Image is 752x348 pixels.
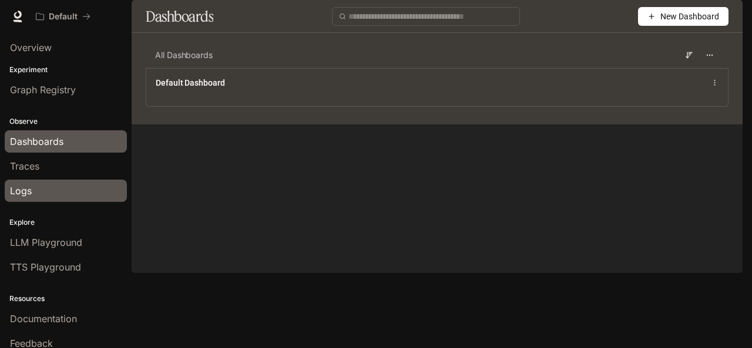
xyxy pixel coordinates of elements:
button: All workspaces [31,5,96,28]
a: Default Dashboard [156,77,225,89]
button: New Dashboard [638,7,728,26]
span: All Dashboards [155,49,213,61]
p: Default [49,12,78,22]
span: New Dashboard [660,10,719,23]
h1: Dashboards [146,5,213,28]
